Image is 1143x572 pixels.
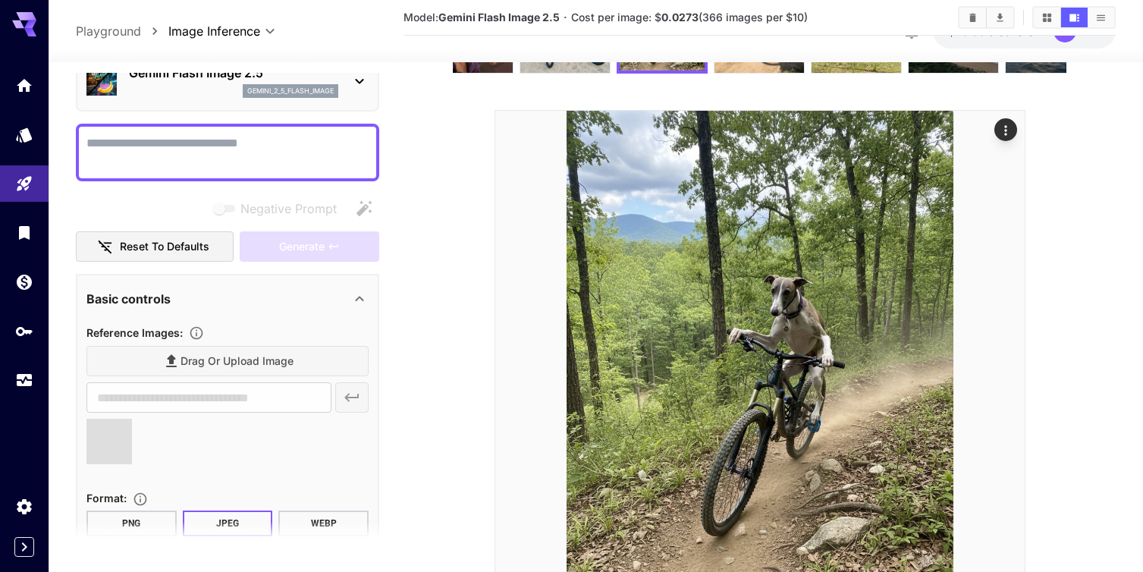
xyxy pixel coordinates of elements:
div: Show images in grid viewShow images in video viewShow images in list view [1032,6,1116,29]
b: 0.0273 [661,11,699,24]
p: Gemini Flash Image 2.5 [129,64,338,82]
div: Home [15,76,33,95]
p: · [564,8,567,27]
p: gemini_2_5_flash_image [247,86,334,96]
button: Show images in grid view [1034,8,1060,27]
p: Basic controls [86,290,171,308]
div: Basic controls [86,281,369,317]
nav: breadcrumb [76,22,168,40]
button: Upload a reference image to guide the result. This is needed for Image-to-Image or Inpainting. Su... [183,325,210,341]
div: Settings [15,497,33,516]
div: Playground [15,174,33,193]
button: PNG [86,511,177,536]
div: Clear ImagesDownload All [958,6,1015,29]
span: Negative Prompt [240,200,337,218]
button: Clear Images [959,8,986,27]
button: Expand sidebar [14,537,34,557]
button: Download All [987,8,1013,27]
b: Gemini Flash Image 2.5 [438,11,560,24]
button: JPEG [183,511,273,536]
div: Gemini Flash Image 2.5gemini_2_5_flash_image [86,58,369,104]
div: Usage [15,371,33,390]
div: Models [15,125,33,144]
button: Reset to defaults [76,231,234,262]
div: Wallet [15,272,33,291]
button: Choose the file format for the output image. [127,492,154,507]
div: Library [15,223,33,242]
span: Cost per image: $ (366 images per $10) [571,11,808,24]
span: Model: [404,11,560,24]
span: Image Inference [168,22,260,40]
a: Playground [76,22,141,40]
button: Show images in video view [1061,8,1088,27]
span: $20.00 [948,25,988,38]
div: Actions [994,118,1017,141]
span: Negative prompts are not compatible with the selected model. [210,199,349,218]
span: credits left [988,25,1041,38]
button: Show images in list view [1088,8,1114,27]
span: Format : [86,492,127,504]
span: Reference Images : [86,326,183,339]
div: API Keys [15,322,33,341]
button: WEBP [278,511,369,536]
